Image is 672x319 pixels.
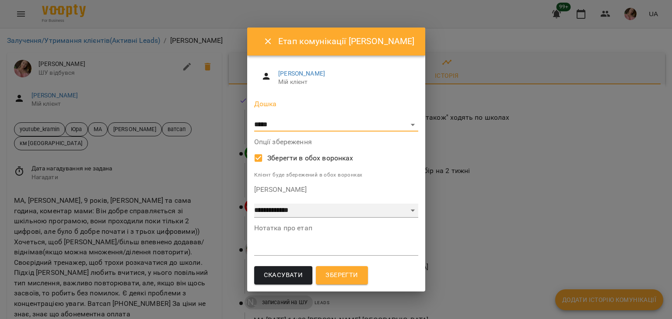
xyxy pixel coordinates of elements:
[278,70,325,77] a: [PERSON_NAME]
[254,139,418,146] label: Опції збереження
[316,266,367,284] button: Зберегти
[254,171,418,180] p: Клієнт буде збережений в обох воронках
[254,101,418,107] label: Дошка
[325,270,358,281] span: Зберегти
[254,186,418,193] label: [PERSON_NAME]
[264,270,303,281] span: Скасувати
[278,78,411,87] span: Мій клієнт
[278,35,414,48] h6: Етап комунікації [PERSON_NAME]
[258,31,279,52] button: Close
[254,266,313,284] button: Скасувати
[267,153,353,163] span: Зберегти в обох воронках
[254,225,418,232] label: Нотатка про етап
